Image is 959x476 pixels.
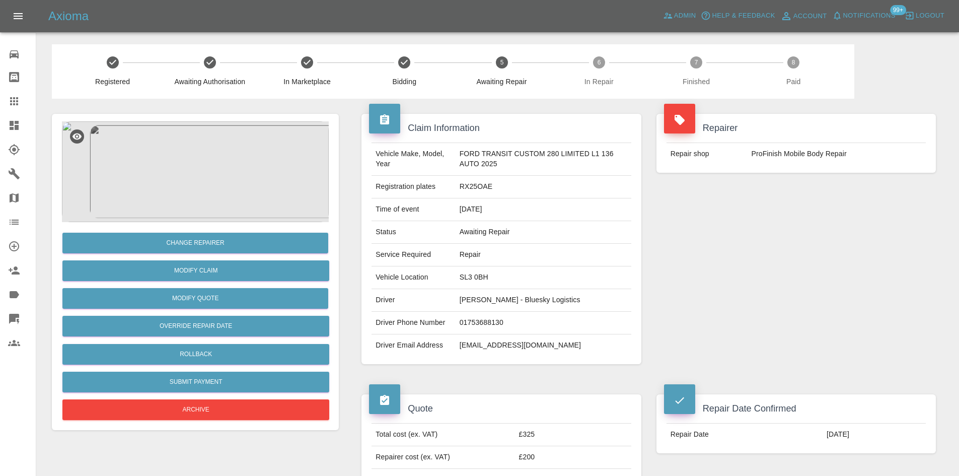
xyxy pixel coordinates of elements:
[62,372,329,392] button: Submit Payment
[515,446,631,469] td: £200
[823,424,926,446] td: [DATE]
[793,11,827,22] span: Account
[62,316,329,336] button: Override Repair Date
[62,344,329,365] button: Rollback
[262,77,351,87] span: In Marketplace
[372,289,455,312] td: Driver
[916,10,944,22] span: Logout
[62,288,328,309] button: Modify Quote
[456,334,631,357] td: [EMAIL_ADDRESS][DOMAIN_NAME]
[457,77,546,87] span: Awaiting Repair
[372,221,455,244] td: Status
[456,143,631,176] td: FORD TRANSIT CUSTOM 280 LIMITED L1 136 AUTO 2025
[372,446,514,469] td: Repairer cost (ex. VAT)
[165,77,254,87] span: Awaiting Authorisation
[778,8,830,24] a: Account
[369,121,633,135] h4: Claim Information
[597,59,601,66] text: 6
[372,198,455,221] td: Time of event
[664,402,928,416] h4: Repair Date Confirmed
[372,334,455,357] td: Driver Email Address
[456,244,631,266] td: Repair
[62,233,328,253] button: Change Repairer
[902,8,947,24] button: Logout
[372,266,455,289] td: Vehicle Location
[62,121,329,222] img: 78402d4f-51f2-4203-a4e6-82dc433999a1
[792,59,795,66] text: 8
[664,121,928,135] h4: Repairer
[890,5,906,15] span: 99+
[62,399,329,420] button: Archive
[515,424,631,446] td: £325
[372,312,455,334] td: Driver Phone Number
[749,77,838,87] span: Paid
[62,260,329,281] a: Modify Claim
[667,424,823,446] td: Repair Date
[456,176,631,198] td: RX25OAE
[698,8,777,24] button: Help & Feedback
[660,8,699,24] a: Admin
[830,8,898,24] button: Notifications
[456,266,631,289] td: SL3 0BH
[695,59,698,66] text: 7
[6,4,30,28] button: Open drawer
[372,176,455,198] td: Registration plates
[674,10,696,22] span: Admin
[372,143,455,176] td: Vehicle Make, Model, Year
[369,402,633,416] h4: Quote
[372,424,514,446] td: Total cost (ex. VAT)
[843,10,896,22] span: Notifications
[456,289,631,312] td: [PERSON_NAME] - Bluesky Logistics
[456,198,631,221] td: [DATE]
[68,77,157,87] span: Registered
[360,77,449,87] span: Bidding
[48,8,89,24] h5: Axioma
[667,143,748,165] td: Repair shop
[372,244,455,266] td: Service Required
[456,221,631,244] td: Awaiting Repair
[747,143,926,165] td: ProFinish Mobile Body Repair
[712,10,775,22] span: Help & Feedback
[500,59,503,66] text: 5
[651,77,741,87] span: Finished
[554,77,643,87] span: In Repair
[456,312,631,334] td: 01753688130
